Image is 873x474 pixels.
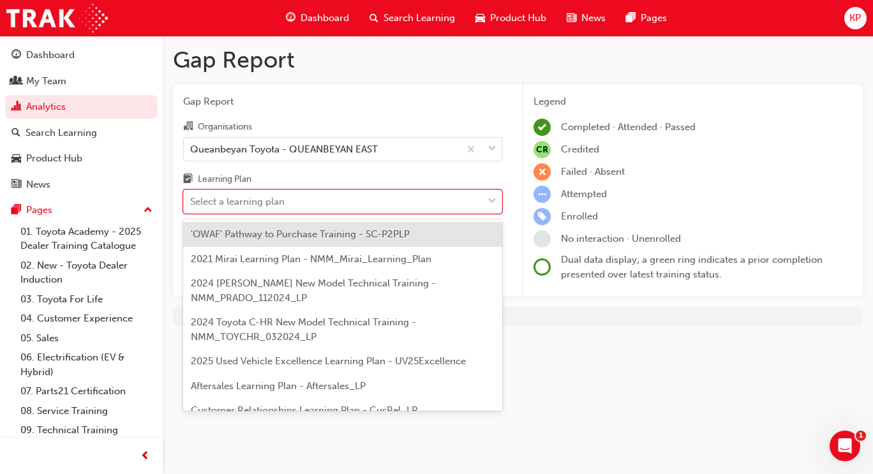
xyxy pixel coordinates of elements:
[533,141,551,158] span: null-icon
[198,173,251,186] div: Learning Plan
[140,448,150,464] span: prev-icon
[11,128,20,139] span: search-icon
[490,11,546,26] span: Product Hub
[11,101,21,113] span: chart-icon
[15,329,158,348] a: 05. Sales
[15,222,158,256] a: 01. Toyota Academy - 2025 Dealer Training Catalogue
[191,380,366,392] span: Aftersales Learning Plan - Aftersales_LP
[191,316,416,343] span: 2024 Toyota C-HR New Model Technical Training - NMM_TOYCHR_032024_LP
[11,205,21,216] span: pages-icon
[533,94,853,109] div: Legend
[191,404,417,416] span: Customer Relationships Learning Plan - CusRel_LP
[15,401,158,421] a: 08. Service Training
[26,203,52,218] div: Pages
[567,10,576,26] span: news-icon
[561,121,696,133] span: Completed · Attended · Passed
[26,74,66,89] div: My Team
[533,119,551,136] span: learningRecordVerb_COMPLETE-icon
[190,195,285,209] div: Select a learning plan
[15,309,158,329] a: 04. Customer Experience
[26,177,50,192] div: News
[533,208,551,225] span: learningRecordVerb_ENROLL-icon
[173,46,863,74] h1: Gap Report
[369,10,378,26] span: search-icon
[183,174,193,186] span: learningplan-icon
[15,420,158,440] a: 09. Technical Training
[5,43,158,67] a: Dashboard
[5,198,158,222] button: Pages
[11,50,21,61] span: guage-icon
[359,5,465,31] a: search-iconSearch Learning
[844,7,867,29] button: KP
[5,95,158,119] a: Analytics
[856,431,866,441] span: 1
[475,10,485,26] span: car-icon
[488,193,496,210] span: down-icon
[533,163,551,181] span: learningRecordVerb_FAIL-icon
[144,202,153,219] span: up-icon
[561,144,599,155] span: Credited
[5,173,158,196] a: News
[11,153,21,165] span: car-icon
[641,11,667,26] span: Pages
[561,254,823,280] span: Dual data display; a green ring indicates a prior completion presented over latest training status.
[26,48,75,63] div: Dashboard
[5,147,158,170] a: Product Hub
[191,253,431,265] span: 2021 Mirai Learning Plan - NMM_Mirai_Learning_Plan
[26,151,82,166] div: Product Hub
[6,4,108,33] img: Trak
[191,355,466,367] span: 2025 Used Vehicle Excellence Learning Plan - UV25Excellence
[15,256,158,290] a: 02. New - Toyota Dealer Induction
[190,142,378,156] div: Queanbeyan Toyota - QUEANBEYAN EAST
[5,70,158,93] a: My Team
[561,188,607,200] span: Attempted
[561,233,681,244] span: No interaction · Unenrolled
[533,230,551,248] span: learningRecordVerb_NONE-icon
[581,11,606,26] span: News
[5,121,158,145] a: Search Learning
[15,348,158,381] a: 06. Electrification (EV & Hybrid)
[533,186,551,203] span: learningRecordVerb_ATTEMPT-icon
[191,228,410,240] span: 'OWAF' Pathway to Purchase Training - SC-P2PLP
[616,5,677,31] a: pages-iconPages
[561,166,625,177] span: Failed · Absent
[286,10,295,26] span: guage-icon
[384,11,455,26] span: Search Learning
[15,290,158,309] a: 03. Toyota For Life
[465,5,556,31] a: car-iconProduct Hub
[15,381,158,401] a: 07. Parts21 Certification
[198,121,252,133] div: Organisations
[183,94,502,109] span: Gap Report
[849,11,861,26] span: KP
[11,76,21,87] span: people-icon
[626,10,636,26] span: pages-icon
[488,141,496,158] span: down-icon
[561,211,598,222] span: Enrolled
[26,126,97,140] div: Search Learning
[183,121,193,133] span: organisation-icon
[11,179,21,191] span: news-icon
[191,278,436,304] span: 2024 [PERSON_NAME] New Model Technical Training - NMM_PRADO_112024_LP
[556,5,616,31] a: news-iconNews
[276,5,359,31] a: guage-iconDashboard
[5,41,158,198] button: DashboardMy TeamAnalyticsSearch LearningProduct HubNews
[301,11,349,26] span: Dashboard
[830,431,860,461] iframe: Intercom live chat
